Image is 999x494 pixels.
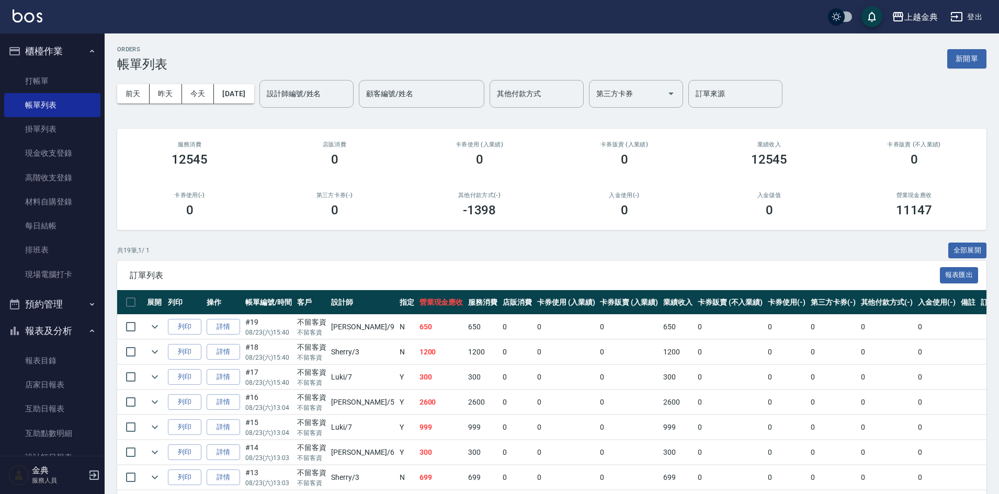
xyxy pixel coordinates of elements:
[245,428,292,438] p: 08/23 (六) 13:04
[130,141,249,148] h3: 服務消費
[297,428,326,438] p: 不留客資
[915,365,958,389] td: 0
[397,465,417,490] td: N
[245,378,292,387] p: 08/23 (六) 15:40
[419,141,539,148] h2: 卡券使用 (入業績)
[275,141,394,148] h2: 店販消費
[130,270,940,281] span: 訂單列表
[466,315,500,339] td: 650
[4,190,100,214] a: 材料自購登錄
[535,290,598,315] th: 卡券使用 (入業績)
[915,415,958,440] td: 0
[417,440,466,465] td: 300
[147,369,163,385] button: expand row
[958,290,978,315] th: 備註
[765,440,808,465] td: 0
[915,465,958,490] td: 0
[597,290,661,315] th: 卡券販賣 (入業績)
[243,340,294,364] td: #18
[661,290,695,315] th: 業績收入
[4,93,100,117] a: 帳單列表
[245,453,292,463] p: 08/23 (六) 13:03
[297,442,326,453] div: 不留客資
[466,415,500,440] td: 999
[328,365,396,389] td: Luki /7
[243,415,294,440] td: #15
[695,440,765,465] td: 0
[597,315,661,339] td: 0
[294,290,329,315] th: 客戶
[597,465,661,490] td: 0
[466,340,500,364] td: 1200
[915,340,958,364] td: 0
[695,390,765,415] td: 0
[564,192,684,199] h2: 入金使用(-)
[765,340,808,364] td: 0
[4,373,100,397] a: 店家日報表
[13,9,42,22] img: Logo
[808,365,858,389] td: 0
[858,340,916,364] td: 0
[243,290,294,315] th: 帳單編號/時間
[861,6,882,27] button: save
[168,319,201,335] button: 列印
[117,84,150,104] button: 前天
[915,315,958,339] td: 0
[4,69,100,93] a: 打帳單
[597,415,661,440] td: 0
[417,315,466,339] td: 650
[182,84,214,104] button: 今天
[243,365,294,389] td: #17
[419,192,539,199] h2: 其他付款方式(-)
[808,290,858,315] th: 第三方卡券(-)
[808,340,858,364] td: 0
[476,152,483,167] h3: 0
[168,394,201,410] button: 列印
[168,369,201,385] button: 列印
[463,203,496,217] h3: -1398
[297,317,326,328] div: 不留客資
[915,290,958,315] th: 入金使用(-)
[466,440,500,465] td: 300
[297,478,326,488] p: 不留客資
[597,340,661,364] td: 0
[397,390,417,415] td: Y
[245,478,292,488] p: 08/23 (六) 13:03
[896,203,933,217] h3: 11147
[808,440,858,465] td: 0
[751,152,788,167] h3: 12545
[4,421,100,445] a: 互助點數明細
[397,315,417,339] td: N
[4,38,100,65] button: 櫃檯作業
[243,390,294,415] td: #16
[466,390,500,415] td: 2600
[207,419,240,435] a: 詳情
[597,390,661,415] td: 0
[4,166,100,190] a: 高階收支登錄
[765,415,808,440] td: 0
[147,394,163,410] button: expand row
[854,192,974,199] h2: 營業現金應收
[947,53,986,63] a: 新開單
[117,46,167,53] h2: ORDERS
[535,465,598,490] td: 0
[808,390,858,415] td: 0
[808,415,858,440] td: 0
[858,290,916,315] th: 其他付款方式(-)
[150,84,182,104] button: 昨天
[466,365,500,389] td: 300
[417,465,466,490] td: 699
[661,465,695,490] td: 699
[765,290,808,315] th: 卡券使用(-)
[535,340,598,364] td: 0
[331,152,338,167] h3: 0
[765,315,808,339] td: 0
[245,403,292,412] p: 08/23 (六) 13:04
[535,415,598,440] td: 0
[564,141,684,148] h2: 卡券販賣 (入業績)
[297,378,326,387] p: 不留客資
[663,85,679,102] button: Open
[172,152,208,167] h3: 12545
[297,453,326,463] p: 不留客資
[695,315,765,339] td: 0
